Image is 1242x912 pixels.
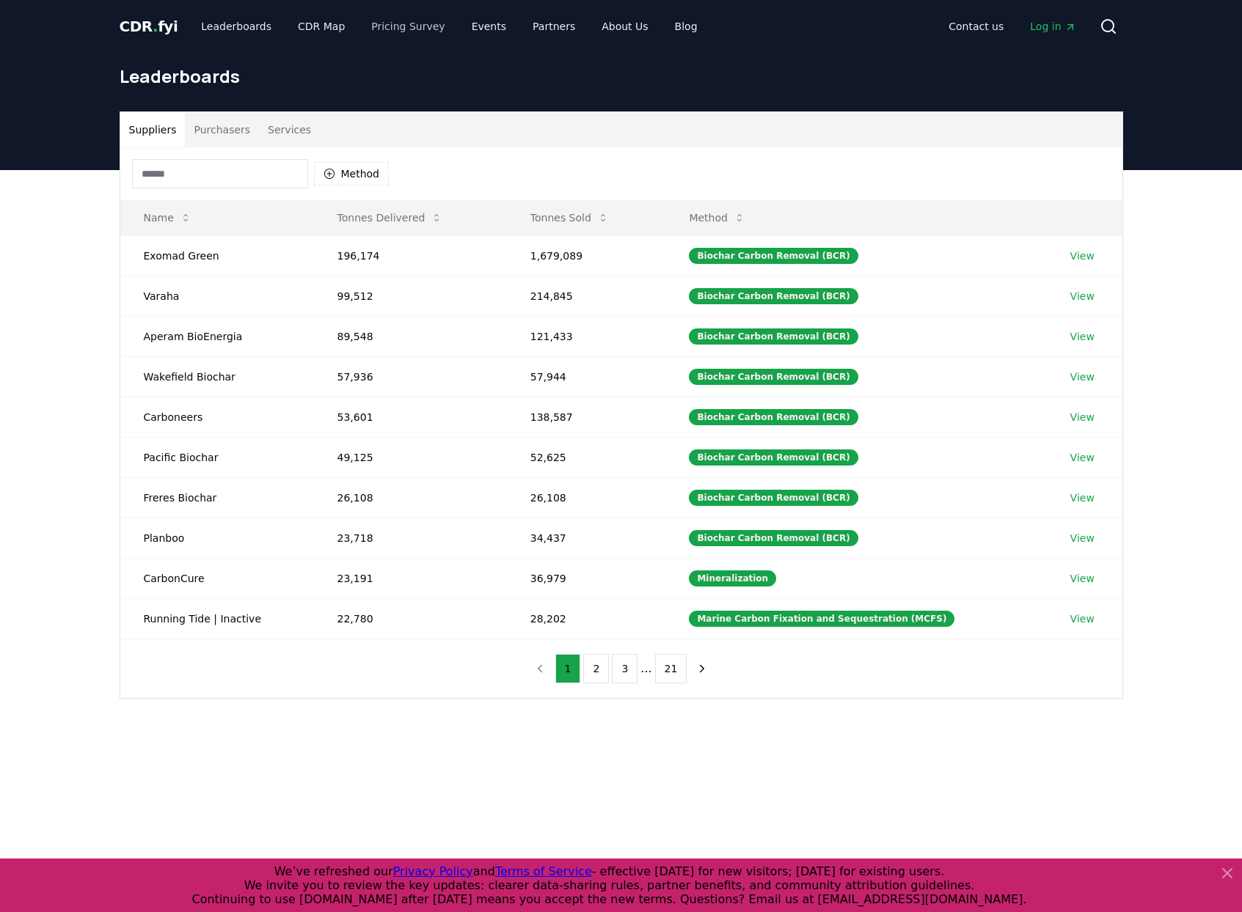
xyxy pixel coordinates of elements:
div: Biochar Carbon Removal (BCR) [689,288,858,304]
td: CarbonCure [120,558,314,598]
td: 89,548 [314,316,507,356]
td: 36,979 [507,558,666,598]
button: next page [690,654,715,683]
td: 1,679,089 [507,235,666,276]
td: 99,512 [314,276,507,316]
td: 26,108 [507,477,666,518]
td: 34,437 [507,518,666,558]
div: Biochar Carbon Removal (BCR) [689,490,858,506]
td: 49,125 [314,437,507,477]
td: 57,936 [314,356,507,397]
span: Log in [1030,19,1075,34]
td: 53,601 [314,397,507,437]
h1: Leaderboards [120,65,1123,88]
button: Method [314,162,390,185]
a: Blog [663,13,709,40]
nav: Main [937,13,1087,40]
div: Marine Carbon Fixation and Sequestration (MCFS) [689,611,954,627]
a: Contact us [937,13,1015,40]
td: 57,944 [507,356,666,397]
td: Carboneers [120,397,314,437]
td: 28,202 [507,598,666,639]
li: ... [640,660,651,677]
button: 2 [583,654,609,683]
td: Running Tide | Inactive [120,598,314,639]
a: View [1070,571,1095,586]
a: View [1070,450,1095,465]
a: View [1070,611,1095,626]
td: Planboo [120,518,314,558]
div: Biochar Carbon Removal (BCR) [689,369,858,385]
div: Biochar Carbon Removal (BCR) [689,248,858,264]
td: Pacific Biochar [120,437,314,477]
td: Freres Biochar [120,477,314,518]
button: Tonnes Sold [519,203,621,232]
td: Wakefield Biochar [120,356,314,397]
a: Events [460,13,518,40]
span: . [153,18,158,35]
button: 21 [655,654,687,683]
a: View [1070,531,1095,545]
td: 138,587 [507,397,666,437]
button: Suppliers [120,112,186,147]
a: Leaderboards [189,13,283,40]
td: 196,174 [314,235,507,276]
div: Biochar Carbon Removal (BCR) [689,530,858,546]
button: Method [677,203,757,232]
div: Biochar Carbon Removal (BCR) [689,449,858,466]
td: 214,845 [507,276,666,316]
button: 3 [612,654,638,683]
td: Aperam BioEnergia [120,316,314,356]
button: 1 [555,654,581,683]
td: Varaha [120,276,314,316]
a: View [1070,329,1095,344]
button: Name [132,203,203,232]
a: Pricing Survey [359,13,456,40]
td: 26,108 [314,477,507,518]
nav: Main [189,13,709,40]
div: Mineralization [689,570,776,586]
a: View [1070,289,1095,304]
a: CDR Map [286,13,357,40]
button: Services [259,112,320,147]
span: CDR fyi [120,18,178,35]
td: 22,780 [314,598,507,639]
div: Biochar Carbon Removal (BCR) [689,328,858,345]
a: View [1070,369,1095,384]
a: About Us [590,13,660,40]
td: Exomad Green [120,235,314,276]
button: Purchasers [185,112,259,147]
a: Partners [521,13,587,40]
td: 23,718 [314,518,507,558]
a: Log in [1018,13,1087,40]
a: View [1070,490,1095,505]
a: View [1070,410,1095,424]
div: Biochar Carbon Removal (BCR) [689,409,858,425]
td: 52,625 [507,437,666,477]
a: CDR.fyi [120,16,178,37]
button: Tonnes Delivered [326,203,455,232]
td: 121,433 [507,316,666,356]
td: 23,191 [314,558,507,598]
a: View [1070,249,1095,263]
